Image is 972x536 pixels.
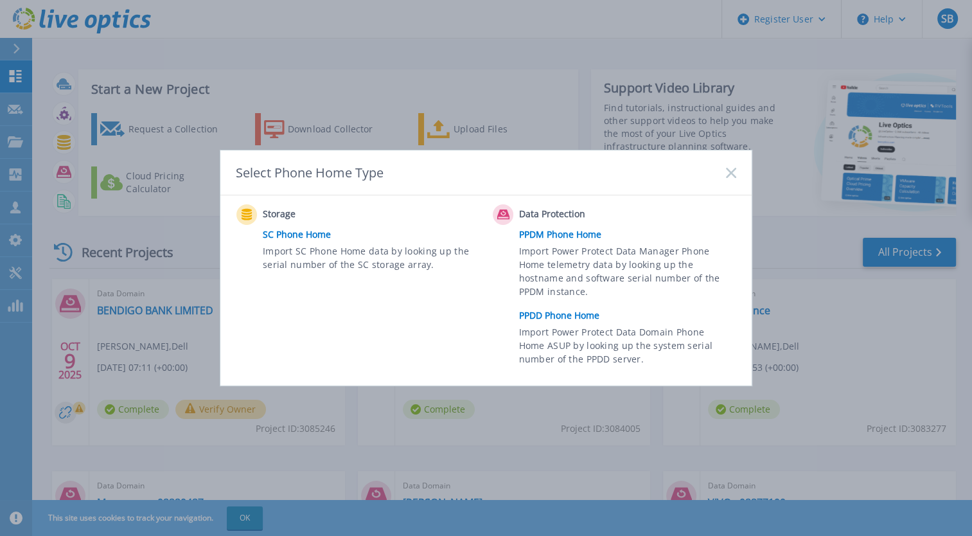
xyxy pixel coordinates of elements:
[263,244,477,274] span: Import SC Phone Home data by looking up the serial number of the SC storage array.
[519,325,733,370] span: Import Power Protect Data Domain Phone Home ASUP by looking up the system serial number of the PP...
[519,244,733,303] span: Import Power Protect Data Manager Phone Home telemetry data by looking up the hostname and softwa...
[519,225,743,244] a: PPDM Phone Home
[263,207,391,222] span: Storage
[263,225,486,244] a: SC Phone Home
[519,306,743,325] a: PPDD Phone Home
[236,164,385,181] div: Select Phone Home Type
[519,207,647,222] span: Data Protection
